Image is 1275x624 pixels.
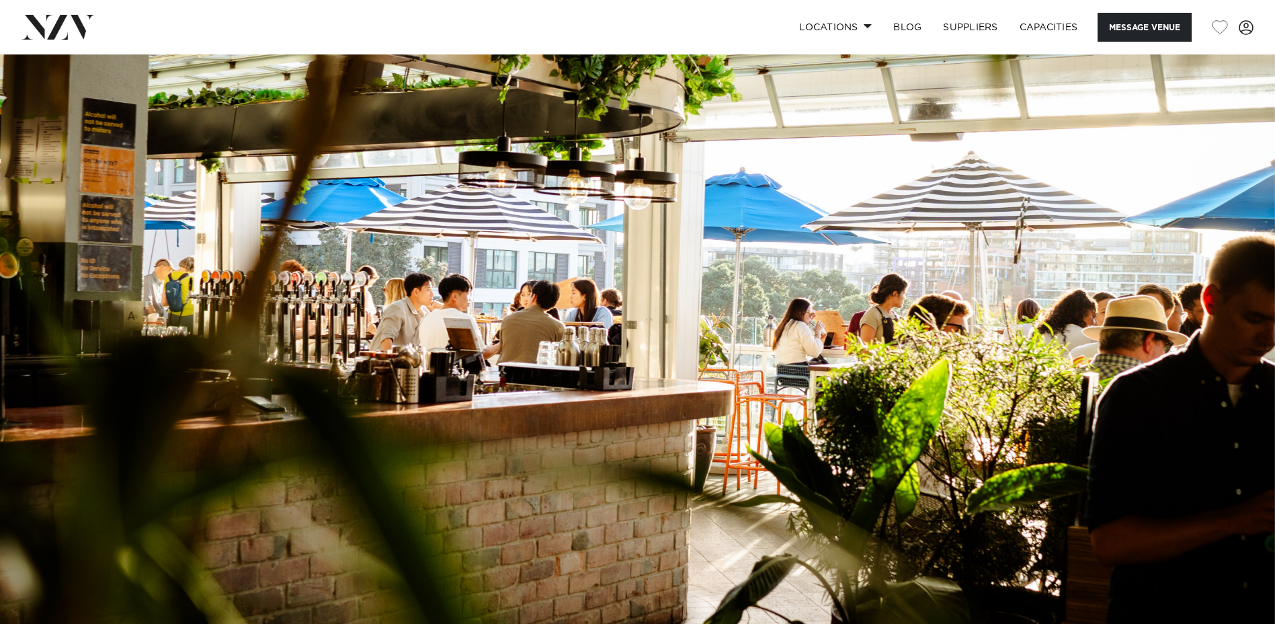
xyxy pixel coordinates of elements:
[22,15,95,39] img: nzv-logo.png
[1009,13,1089,42] a: Capacities
[932,13,1008,42] a: SUPPLIERS
[1098,13,1192,42] button: Message Venue
[788,13,882,42] a: Locations
[882,13,932,42] a: BLOG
